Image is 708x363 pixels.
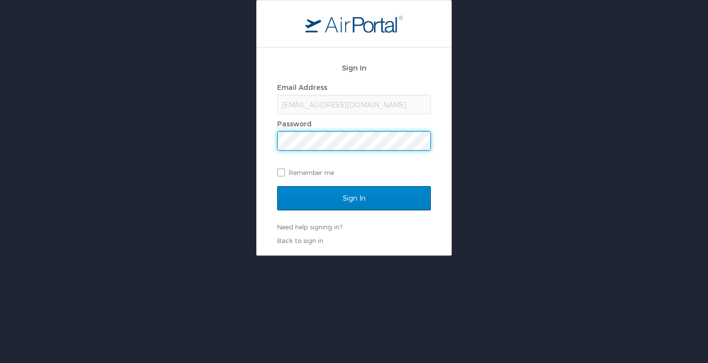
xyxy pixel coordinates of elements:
h2: Sign In [277,62,431,73]
label: Password [277,120,312,128]
img: logo [305,15,403,33]
input: Sign In [277,186,431,210]
a: Need help signing in? [277,223,342,231]
a: Back to sign in [277,237,323,244]
label: Remember me [277,165,431,180]
label: Email Address [277,83,327,91]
